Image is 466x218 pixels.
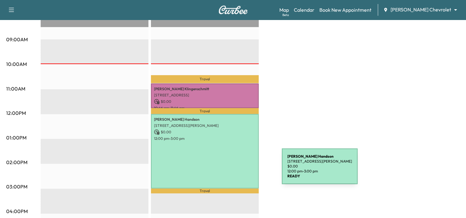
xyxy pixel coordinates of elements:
p: 11:00AM [6,85,25,92]
p: Travel [151,108,259,114]
p: 10:46 am - 11:46 am [154,106,256,111]
p: 04:00PM [6,208,28,215]
p: Travel [151,75,259,83]
p: $ 0.00 [154,129,256,135]
p: 03:00PM [6,183,27,190]
div: Beta [282,13,289,17]
p: 12:00 pm - 3:00 pm [154,136,256,141]
span: [PERSON_NAME] Chevrolet [391,6,451,13]
p: 12:00PM [6,109,26,117]
p: $ 0.00 [154,99,256,104]
a: Calendar [294,6,314,14]
p: 10:00AM [6,60,27,68]
p: [PERSON_NAME] Klingenschmitt [154,87,256,91]
p: 09:00AM [6,36,28,43]
p: [PERSON_NAME] Handson [154,117,256,122]
img: Curbee Logo [218,6,248,14]
p: [STREET_ADDRESS] [154,93,256,98]
p: Travel [151,188,259,193]
p: 01:00PM [6,134,26,141]
p: 02:00PM [6,159,27,166]
a: MapBeta [279,6,289,14]
p: [STREET_ADDRESS][PERSON_NAME] [154,123,256,128]
a: Book New Appointment [319,6,371,14]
